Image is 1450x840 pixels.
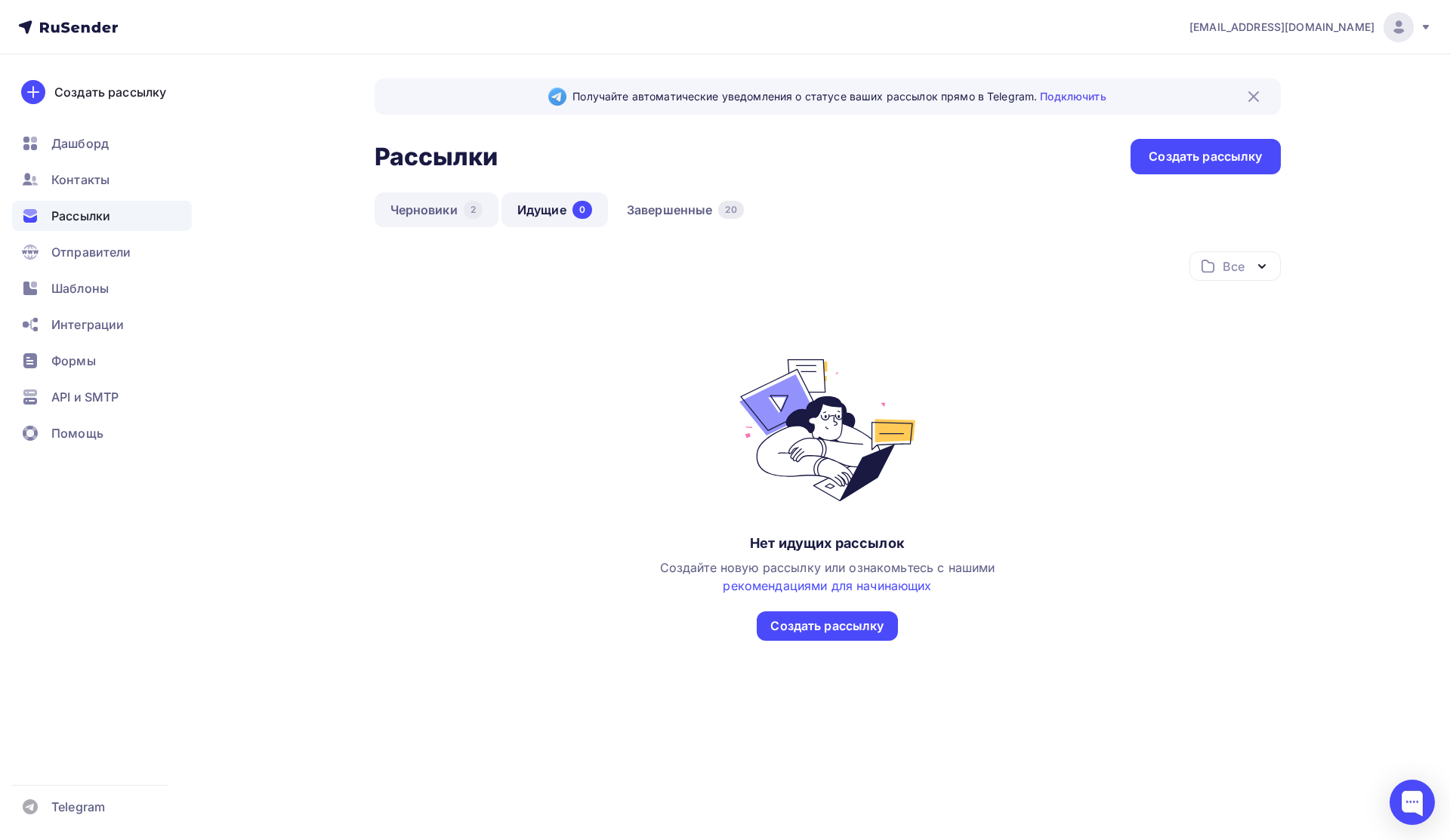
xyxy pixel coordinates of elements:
img: Telegram [548,88,566,106]
a: Дашборд [12,128,192,158]
a: Подключить [1040,90,1106,103]
span: Интеграции [51,315,124,334]
div: 20 [718,201,743,219]
span: Шаблоны [51,279,109,297]
div: Создать рассылку [770,617,884,635]
span: Создайте новую рассылку или ознакомьтесь с нашими [660,560,995,593]
span: API и SMTP [51,388,119,406]
a: Шаблоны [12,273,192,303]
div: 2 [464,201,483,219]
h2: Рассылки [375,142,498,172]
a: Отправители [12,237,192,267]
a: Контакты [12,165,192,195]
span: Контакты [51,171,110,189]
a: [EMAIL_ADDRESS][DOMAIN_NAME] [1189,12,1432,42]
span: [EMAIL_ADDRESS][DOMAIN_NAME] [1189,20,1374,35]
span: Дашборд [51,134,109,152]
a: Завершенные20 [611,192,760,227]
div: Все [1223,257,1244,275]
span: Рассылки [51,207,110,225]
span: Telegram [51,798,105,816]
div: Нет идущих рассылок [750,534,905,552]
span: Помощь [51,424,103,442]
a: Идущие0 [501,192,608,227]
div: 0 [572,201,592,219]
a: Рассылки [12,201,192,231]
span: Формы [51,352,96,370]
div: Создать рассылку [1149,148,1262,165]
div: Создать рассылку [54,83,166,101]
span: Получайте автоматические уведомления о статусе ваших рассылок прямо в Telegram. [572,89,1106,104]
a: Черновики2 [375,192,498,227]
a: рекомендациями для начинающих [723,578,931,593]
span: Отправители [51,243,131,261]
a: Формы [12,346,192,376]
button: Все [1189,251,1281,281]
